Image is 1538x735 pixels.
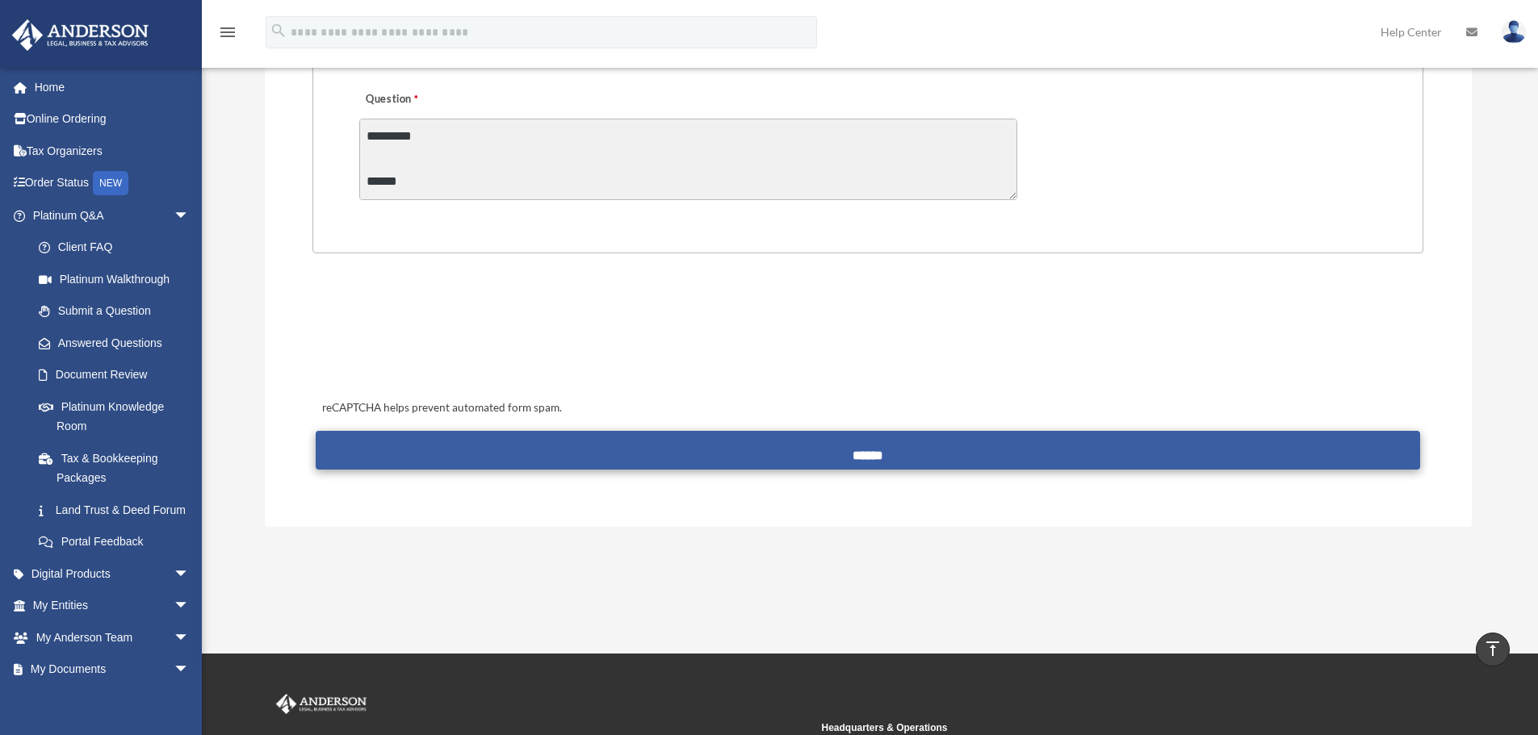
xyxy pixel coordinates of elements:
i: menu [218,23,237,42]
img: User Pic [1502,20,1526,44]
a: menu [218,28,237,42]
label: Question [359,89,484,111]
a: Online Ordering [11,103,214,136]
span: arrow_drop_down [174,590,206,623]
img: Anderson Advisors Platinum Portal [7,19,153,51]
a: My Anderson Teamarrow_drop_down [11,621,214,654]
a: Tax & Bookkeeping Packages [23,442,214,494]
span: arrow_drop_down [174,199,206,232]
div: NEW [93,171,128,195]
span: arrow_drop_down [174,558,206,591]
iframe: reCAPTCHA [317,303,563,366]
a: Tax Organizers [11,135,214,167]
a: Digital Productsarrow_drop_down [11,558,214,590]
i: search [270,22,287,40]
a: Portal Feedback [23,526,214,558]
a: My Documentsarrow_drop_down [11,654,214,686]
a: Order StatusNEW [11,167,214,200]
a: Platinum Walkthrough [23,263,214,295]
a: Home [11,71,214,103]
img: Anderson Advisors Platinum Portal [273,694,370,715]
i: vertical_align_top [1483,639,1502,658]
a: Submit a Question [23,295,206,328]
span: arrow_drop_down [174,621,206,654]
a: Platinum Knowledge Room [23,390,214,442]
a: vertical_align_top [1476,633,1510,666]
a: My Entitiesarrow_drop_down [11,590,214,622]
div: reCAPTCHA helps prevent automated form spam. [316,399,1419,418]
a: Client FAQ [23,232,214,264]
a: Platinum Q&Aarrow_drop_down [11,199,214,232]
a: Answered Questions [23,327,214,359]
span: arrow_drop_down [174,654,206,687]
a: Land Trust & Deed Forum [23,494,214,526]
a: Document Review [23,359,214,391]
